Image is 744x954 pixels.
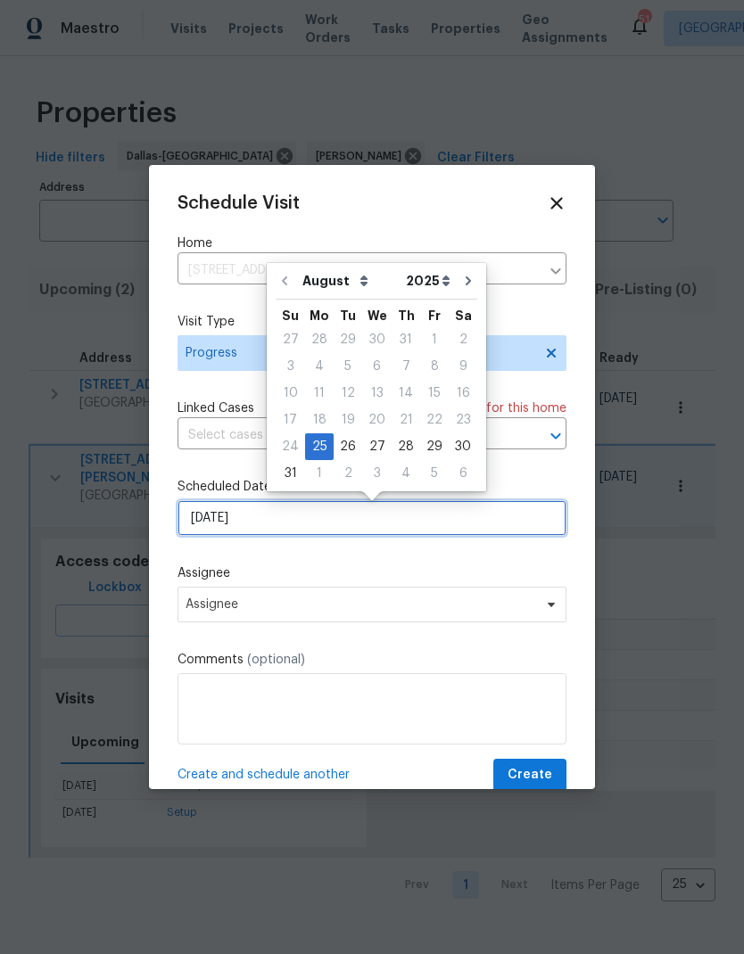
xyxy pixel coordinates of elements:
[305,407,334,433] div: Mon Aug 18 2025
[508,764,552,786] span: Create
[310,309,329,322] abbr: Monday
[420,407,449,432] div: 22
[455,263,482,299] button: Go to next month
[547,193,566,213] span: Close
[493,759,566,792] button: Create
[276,327,305,352] div: 27
[392,327,420,352] div: 31
[334,326,362,353] div: Tue Jul 29 2025
[449,460,477,487] div: Sat Sep 06 2025
[178,766,350,784] span: Create and schedule another
[276,353,305,380] div: Sun Aug 03 2025
[178,194,300,212] span: Schedule Visit
[276,461,305,486] div: 31
[392,354,420,379] div: 7
[420,461,449,486] div: 5
[305,433,334,460] div: Mon Aug 25 2025
[340,309,356,322] abbr: Tuesday
[305,460,334,487] div: Mon Sep 01 2025
[178,257,540,284] input: Enter in an address
[334,407,362,433] div: Tue Aug 19 2025
[276,407,305,432] div: 17
[334,434,362,459] div: 26
[362,407,392,433] div: Wed Aug 20 2025
[178,500,566,536] input: M/D/YYYY
[392,434,420,459] div: 28
[392,433,420,460] div: Thu Aug 28 2025
[392,461,420,486] div: 4
[449,353,477,380] div: Sat Aug 09 2025
[398,309,415,322] abbr: Thursday
[178,422,517,449] input: Select cases
[305,354,334,379] div: 4
[420,381,449,406] div: 15
[334,407,362,432] div: 19
[305,434,334,459] div: 25
[420,433,449,460] div: Fri Aug 29 2025
[420,460,449,487] div: Fri Sep 05 2025
[368,309,387,322] abbr: Wednesday
[449,327,477,352] div: 2
[420,353,449,380] div: Fri Aug 08 2025
[449,434,477,459] div: 30
[178,478,566,496] label: Scheduled Date
[178,564,566,582] label: Assignee
[362,326,392,353] div: Wed Jul 30 2025
[455,309,472,322] abbr: Saturday
[334,353,362,380] div: Tue Aug 05 2025
[392,380,420,407] div: Thu Aug 14 2025
[276,407,305,433] div: Sun Aug 17 2025
[271,263,298,299] button: Go to previous month
[305,327,334,352] div: 28
[392,353,420,380] div: Thu Aug 07 2025
[334,380,362,407] div: Tue Aug 12 2025
[428,309,441,322] abbr: Friday
[392,381,420,406] div: 14
[276,434,305,459] div: 24
[276,381,305,406] div: 10
[334,460,362,487] div: Tue Sep 02 2025
[334,461,362,486] div: 2
[305,381,334,406] div: 11
[276,433,305,460] div: Sun Aug 24 2025
[334,433,362,460] div: Tue Aug 26 2025
[362,460,392,487] div: Wed Sep 03 2025
[392,326,420,353] div: Thu Jul 31 2025
[420,326,449,353] div: Fri Aug 01 2025
[178,651,566,669] label: Comments
[362,327,392,352] div: 30
[420,407,449,433] div: Fri Aug 22 2025
[334,354,362,379] div: 5
[449,433,477,460] div: Sat Aug 30 2025
[362,407,392,432] div: 20
[362,461,392,486] div: 3
[305,407,334,432] div: 18
[449,461,477,486] div: 6
[449,354,477,379] div: 9
[449,380,477,407] div: Sat Aug 16 2025
[186,344,533,362] span: Progress
[178,399,254,417] span: Linked Cases
[305,461,334,486] div: 1
[392,460,420,487] div: Thu Sep 04 2025
[276,460,305,487] div: Sun Aug 31 2025
[362,381,392,406] div: 13
[362,434,392,459] div: 27
[305,380,334,407] div: Mon Aug 11 2025
[420,327,449,352] div: 1
[449,326,477,353] div: Sat Aug 02 2025
[276,354,305,379] div: 3
[276,380,305,407] div: Sun Aug 10 2025
[178,313,566,331] label: Visit Type
[420,380,449,407] div: Fri Aug 15 2025
[543,424,568,448] button: Open
[305,353,334,380] div: Mon Aug 04 2025
[186,597,535,612] span: Assignee
[392,407,420,433] div: Thu Aug 21 2025
[449,407,477,432] div: 23
[401,267,455,294] select: Year
[178,234,566,252] label: Home
[392,407,420,432] div: 21
[449,407,477,433] div: Sat Aug 23 2025
[449,381,477,406] div: 16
